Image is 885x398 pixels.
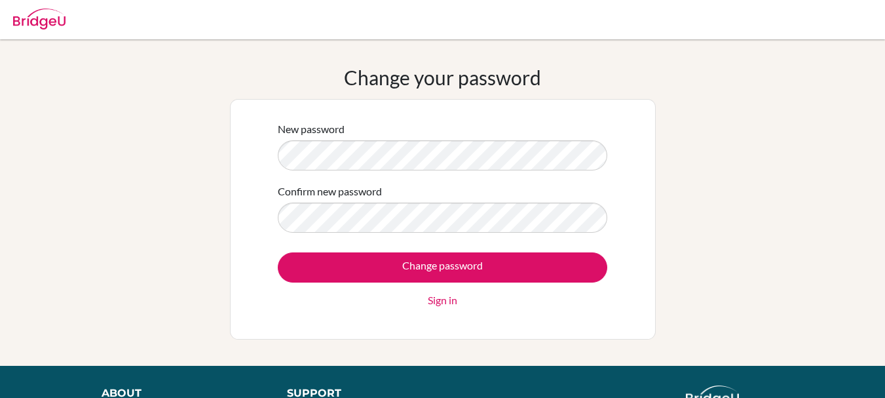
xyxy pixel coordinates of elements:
img: Bridge-U [13,9,66,30]
a: Sign in [428,292,457,308]
label: Confirm new password [278,184,382,199]
h1: Change your password [344,66,541,89]
input: Change password [278,252,607,283]
label: New password [278,121,345,137]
